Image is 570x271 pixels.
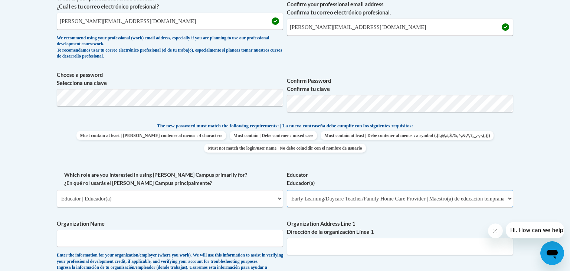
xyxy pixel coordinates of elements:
label: Confirm Password Confirma tu clave [287,77,513,93]
span: Must contain at least | Debe contener al menos : a symbol (.[!,@,#,$,%,^,&,*,?,_,~,-,(,)]) [321,131,494,140]
iframe: Close message [488,223,503,238]
iframe: Message from company [506,222,564,238]
label: Educator Educador(a) [287,171,513,187]
label: Organization Address Line 1 Dirección de la organización Línea 1 [287,220,513,236]
label: Which role are you interested in using [PERSON_NAME] Campus primarily for? ¿En qué rol usarás el ... [57,171,283,187]
input: Required [287,19,513,36]
input: Metadata input [57,230,283,247]
span: Must not match the login/user name | No debe coincidir con el nombre de usuario [204,144,366,153]
span: Must contain | Debe contener : mixed case [230,131,317,140]
input: Metadata input [57,13,283,30]
input: Metadata input [287,238,513,255]
label: Confirm your professional email address Confirma tu correo electrónico profesional. [287,0,513,17]
iframe: Button to launch messaging window [540,241,564,265]
label: Choose a password Selecciona una clave [57,71,283,87]
span: Hi. How can we help? [4,5,60,11]
span: The new password must match the following requirements: | La nueva contraseña debe cumplir con lo... [157,123,413,129]
span: Must contain at least | [PERSON_NAME] contener al menos : 4 characters [76,131,226,140]
div: We recommend using your professional (work) email address, especially if you are planning to use ... [57,35,283,60]
label: Organization Name [57,220,283,228]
